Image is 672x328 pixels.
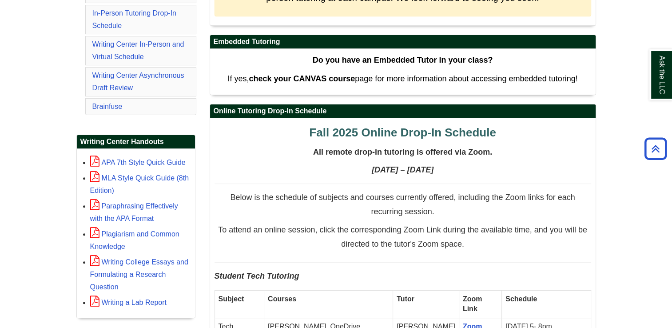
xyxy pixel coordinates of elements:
strong: Do you have an Embedded Tutor in your class? [313,56,493,64]
strong: Tutor [397,295,414,303]
strong: Courses [268,295,296,303]
strong: check your CANVAS course [249,74,355,83]
a: APA 7th Style Quick Guide [90,159,186,166]
span: Fall 2025 Online Drop-In Schedule [309,126,496,139]
a: In-Person Tutoring Drop-In Schedule [92,9,176,29]
a: Writing College Essays and Formulating a Research Question [90,258,188,291]
a: Writing Center In-Person and Virtual Schedule [92,40,184,60]
h2: Online Tutoring Drop-In Schedule [210,104,596,118]
span: Student Tech Tutoring [215,272,299,280]
strong: Subject [219,295,244,303]
a: Plagiarism and Common Knowledge [90,230,179,250]
a: Brainfuse [92,103,123,110]
h2: Writing Center Handouts [77,135,195,149]
strong: Zoom Link [463,295,482,313]
a: Writing a Lab Report [90,299,167,306]
a: Paraphrasing Effectively with the APA Format [90,202,178,222]
a: Writing Center Asynchronous Draft Review [92,72,184,92]
span: Below is the schedule of subjects and courses currently offered, including the Zoom links for eac... [230,193,575,216]
h2: Embedded Tutoring [210,35,596,49]
span: To attend an online session, click the corresponding Zoom Link during the available time, and you... [218,225,587,248]
strong: Schedule [505,295,537,303]
span: All remote drop-in tutoring is offered via Zoom. [313,148,492,156]
a: MLA Style Quick Guide (8th Edition) [90,174,189,194]
strong: [DATE] – [DATE] [372,165,433,174]
a: Back to Top [641,143,670,155]
span: If yes, page for more information about accessing embedded tutoring! [227,74,577,83]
